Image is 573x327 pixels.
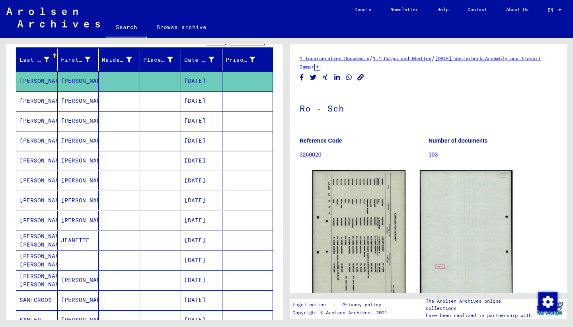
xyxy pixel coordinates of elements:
[336,301,391,309] a: Privacy policy
[226,53,265,66] div: Prisoner #
[181,171,222,190] mat-cell: [DATE]
[426,298,532,312] p: The Arolsen Archives online collections
[181,290,222,310] mat-cell: [DATE]
[19,56,49,64] div: Last Name
[16,231,58,250] mat-cell: [PERSON_NAME] [PERSON_NAME]
[102,53,142,66] div: Maiden Name
[181,270,222,290] mat-cell: [DATE]
[147,18,216,37] a: Browse archive
[312,170,405,300] img: 001.jpg
[298,72,306,82] button: Share on Facebook
[143,56,173,64] div: Place of Birth
[181,49,222,71] mat-header-cell: Date of Birth
[181,111,222,131] mat-cell: [DATE]
[16,290,58,310] mat-cell: SANTCROOS
[16,171,58,190] mat-cell: [PERSON_NAME]
[16,270,58,290] mat-cell: [PERSON_NAME] [PERSON_NAME]
[58,231,99,250] mat-cell: JEANETTE
[429,137,488,144] b: Number of documents
[16,71,58,91] mat-cell: [PERSON_NAME]
[58,91,99,111] mat-cell: [PERSON_NAME]
[309,72,318,82] button: Share on Twitter
[426,312,532,319] p: have been realized in partnership with
[181,211,222,230] mat-cell: [DATE]
[106,18,147,38] a: Search
[16,151,58,170] mat-cell: [PERSON_NAME]
[58,71,99,91] mat-cell: [PERSON_NAME]
[181,131,222,151] mat-cell: [DATE]
[19,53,59,66] div: Last Name
[300,151,322,158] a: 3260020
[181,151,222,170] mat-cell: [DATE]
[181,191,222,210] mat-cell: [DATE]
[184,53,224,66] div: Date of Birth
[16,211,58,230] mat-cell: [PERSON_NAME]
[58,211,99,230] mat-cell: [PERSON_NAME]
[184,56,214,64] div: Date of Birth
[61,53,101,66] div: First Name
[292,301,391,309] div: |
[429,151,557,159] p: 303
[58,270,99,290] mat-cell: [PERSON_NAME]
[58,151,99,170] mat-cell: [PERSON_NAME]
[16,251,58,270] mat-cell: [PERSON_NAME] [PERSON_NAME]
[311,63,314,70] span: /
[431,55,435,62] span: /
[345,72,353,82] button: Share on WhatsApp
[61,56,91,64] div: First Name
[292,301,332,309] a: Legal notice
[58,171,99,190] mat-cell: [PERSON_NAME]
[222,49,273,71] mat-header-cell: Prisoner #
[16,49,58,71] mat-header-cell: Last Name
[143,53,183,66] div: Place of Birth
[58,49,99,71] mat-header-cell: First Name
[300,137,342,144] b: Reference Code
[181,71,222,91] mat-cell: [DATE]
[369,55,373,62] span: /
[102,56,132,64] div: Maiden Name
[58,111,99,131] mat-cell: [PERSON_NAME]
[58,131,99,151] mat-cell: [PERSON_NAME]
[321,72,329,82] button: Share on Xing
[300,55,369,61] a: 1 Incarceration Documents
[548,7,556,13] span: EN
[99,49,140,71] mat-header-cell: Maiden Name
[226,56,255,64] div: Prisoner #
[181,231,222,250] mat-cell: [DATE]
[535,298,565,318] img: yv_logo.png
[538,292,557,311] img: Change consent
[16,131,58,151] mat-cell: [PERSON_NAME]
[181,251,222,270] mat-cell: [DATE]
[16,111,58,131] mat-cell: [PERSON_NAME]
[16,91,58,111] mat-cell: [PERSON_NAME]
[300,90,557,125] h1: Ro - Sch
[373,55,431,61] a: 1.1 Camps and Ghettos
[181,91,222,111] mat-cell: [DATE]
[58,290,99,310] mat-cell: [PERSON_NAME]
[357,72,365,82] button: Copy link
[292,309,391,316] p: Copyright © Arolsen Archives, 2021
[420,170,513,300] img: 002.jpg
[140,49,181,71] mat-header-cell: Place of Birth
[58,191,99,210] mat-cell: [PERSON_NAME]
[6,8,100,27] img: Arolsen_neg.svg
[16,191,58,210] mat-cell: [PERSON_NAME]
[333,72,341,82] button: Share on LinkedIn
